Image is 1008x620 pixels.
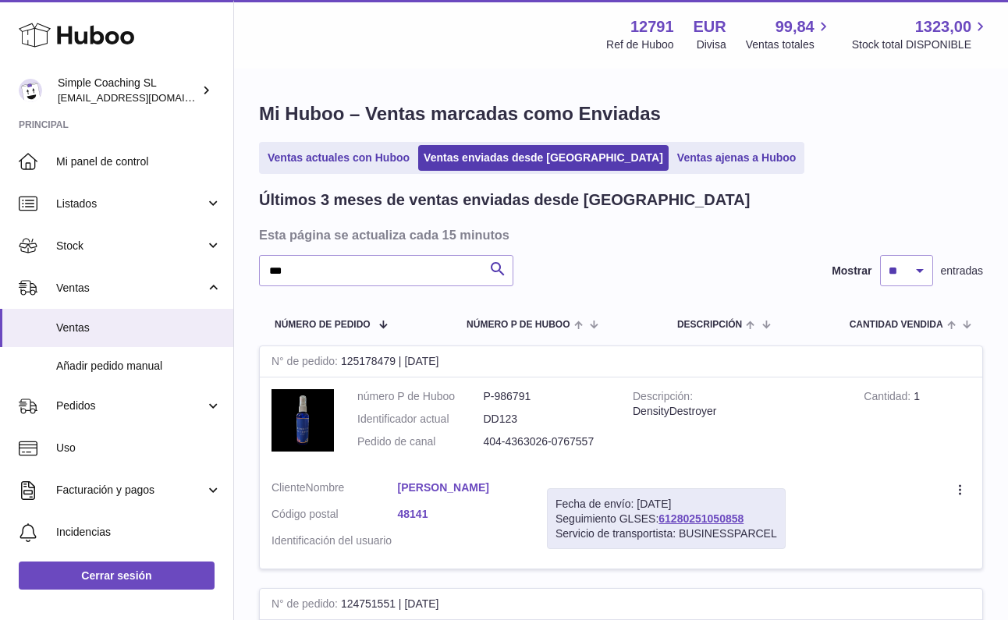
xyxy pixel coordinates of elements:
[555,526,777,541] div: Servicio de transportista: BUSINESSPARCEL
[272,533,398,548] dt: Identificación del usuario
[56,441,222,455] span: Uso
[484,434,610,449] dd: 404-4363026-0767557
[272,389,334,452] img: 1716478798.jpg
[672,145,802,171] a: Ventas ajenas a Huboo
[630,16,674,37] strong: 12791
[941,264,983,278] span: entradas
[633,404,840,419] div: DensityDestroyer
[484,412,610,427] dd: DD123
[56,281,205,296] span: Ventas
[694,16,726,37] strong: EUR
[357,412,484,427] dt: Identificador actual
[850,320,943,330] span: Cantidad vendida
[56,239,205,253] span: Stock
[418,145,669,171] a: Ventas enviadas desde [GEOGRAPHIC_DATA]
[260,589,982,620] div: 124751551 | [DATE]
[56,197,205,211] span: Listados
[272,597,341,614] strong: N° de pedido
[776,16,815,37] span: 99,84
[56,321,222,335] span: Ventas
[272,355,341,371] strong: N° de pedido
[56,359,222,374] span: Añadir pedido manual
[56,154,222,169] span: Mi panel de control
[555,497,777,512] div: Fecha de envío: [DATE]
[19,79,42,102] img: info@simplecoaching.es
[832,264,871,278] label: Mostrar
[746,16,832,52] a: 99,84 Ventas totales
[633,390,693,406] strong: Descripción
[852,37,989,52] span: Stock total DISPONIBLE
[260,346,982,377] div: 125178479 | [DATE]
[852,377,982,469] td: 1
[484,389,610,404] dd: P-986791
[864,390,914,406] strong: Cantidad
[658,512,744,525] a: 61280251050858
[697,37,726,52] div: Divisa
[357,389,484,404] dt: número P de Huboo
[56,483,205,498] span: Facturación y pagos
[272,480,398,499] dt: Nombre
[677,320,742,330] span: Descripción
[56,525,222,540] span: Incidencias
[19,562,215,590] a: Cerrar sesión
[272,507,398,526] dt: Código postal
[746,37,832,52] span: Ventas totales
[357,434,484,449] dt: Pedido de canal
[272,481,306,494] span: Cliente
[262,145,415,171] a: Ventas actuales con Huboo
[915,16,971,37] span: 1323,00
[852,16,989,52] a: 1323,00 Stock total DISPONIBLE
[398,480,524,495] a: [PERSON_NAME]
[398,507,524,522] a: 48141
[606,37,673,52] div: Ref de Huboo
[467,320,570,330] span: número P de Huboo
[58,91,229,104] span: [EMAIL_ADDRESS][DOMAIN_NAME]
[58,76,198,105] div: Simple Coaching SL
[547,488,786,550] div: Seguimiento GLSES:
[259,101,983,126] h1: Mi Huboo – Ventas marcadas como Enviadas
[259,190,750,211] h2: Últimos 3 meses de ventas enviadas desde [GEOGRAPHIC_DATA]
[56,399,205,413] span: Pedidos
[275,320,371,330] span: Número de pedido
[259,226,979,243] h3: Esta página se actualiza cada 15 minutos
